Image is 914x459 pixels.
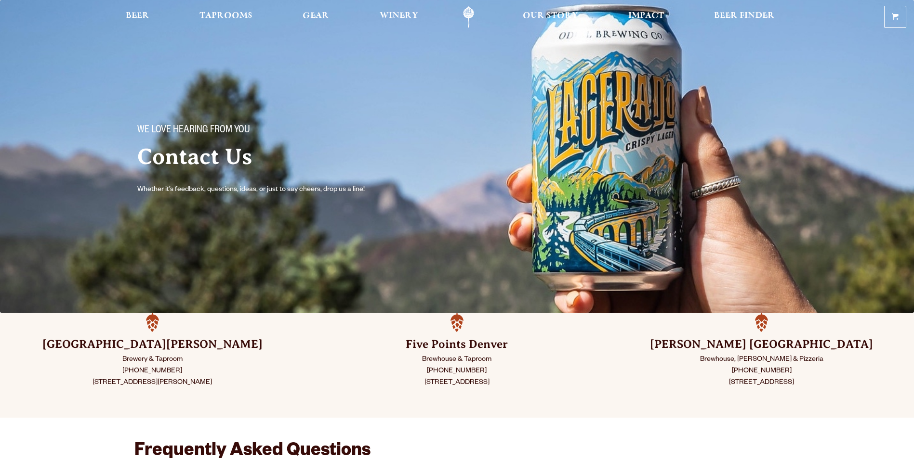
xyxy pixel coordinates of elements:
[137,125,250,137] span: We love hearing from you
[199,12,252,20] span: Taprooms
[523,12,578,20] span: Our Story
[137,184,384,196] p: Whether it’s feedback, questions, ideas, or just to say cheers, drop us a line!
[450,6,487,28] a: Odell Home
[373,6,424,28] a: Winery
[24,354,280,389] p: Brewery & Taproom [PHONE_NUMBER] [STREET_ADDRESS][PERSON_NAME]
[126,12,149,20] span: Beer
[303,12,329,20] span: Gear
[119,6,156,28] a: Beer
[137,145,438,169] h2: Contact Us
[24,337,280,352] h3: [GEOGRAPHIC_DATA][PERSON_NAME]
[329,337,585,352] h3: Five Points Denver
[628,12,664,20] span: Impact
[193,6,259,28] a: Taprooms
[296,6,335,28] a: Gear
[634,354,890,389] p: Brewhouse, [PERSON_NAME] & Pizzeria [PHONE_NUMBER] [STREET_ADDRESS]
[708,6,781,28] a: Beer Finder
[329,354,585,389] p: Brewhouse & Taproom [PHONE_NUMBER] [STREET_ADDRESS]
[380,12,418,20] span: Winery
[714,12,775,20] span: Beer Finder
[634,337,890,352] h3: [PERSON_NAME] [GEOGRAPHIC_DATA]
[622,6,670,28] a: Impact
[517,6,584,28] a: Our Story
